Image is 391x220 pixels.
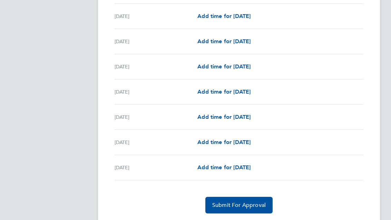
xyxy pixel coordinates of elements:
a: Add time for [DATE] [197,63,251,71]
div: [DATE] [115,12,197,20]
div: [DATE] [115,88,197,96]
button: Submit For Approval [205,197,273,213]
div: [DATE] [115,163,197,172]
span: Add time for [DATE] [197,139,251,145]
span: Add time for [DATE] [197,88,251,95]
a: Add time for [DATE] [197,163,251,172]
a: Add time for [DATE] [197,12,251,20]
span: Add time for [DATE] [197,164,251,171]
a: Add time for [DATE] [197,113,251,121]
span: Add time for [DATE] [197,38,251,45]
a: Add time for [DATE] [197,88,251,96]
a: Add time for [DATE] [197,138,251,146]
div: [DATE] [115,63,197,71]
span: Add time for [DATE] [197,13,251,19]
span: Add time for [DATE] [197,63,251,70]
span: Submit For Approval [212,202,266,209]
span: Add time for [DATE] [197,114,251,120]
div: [DATE] [115,37,197,46]
div: [DATE] [115,113,197,121]
div: [DATE] [115,138,197,146]
a: Add time for [DATE] [197,37,251,46]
